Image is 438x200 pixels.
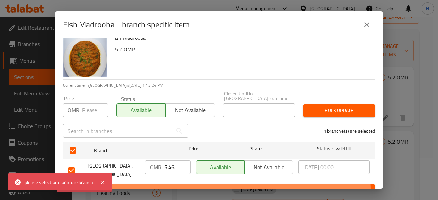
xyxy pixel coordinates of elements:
button: Not available [165,103,215,117]
span: Status is valid till [298,145,370,153]
h2: Fish Madrooba - branch specific item [63,19,190,30]
h6: 5.2 OMR [115,44,370,54]
p: Current time in [GEOGRAPHIC_DATA] is [DATE] 1:13:24 PM [63,82,375,89]
button: Available [196,160,245,174]
span: Not available [247,162,290,172]
h6: Fish Madrooba [112,33,370,42]
input: Please enter price [82,103,108,117]
span: Not available [168,105,212,115]
p: 1 branche(s) are selected [324,128,375,134]
span: Status [222,145,293,153]
button: Save [63,184,375,197]
span: Branch [94,146,165,155]
button: Not available [244,160,293,174]
span: Save [68,186,370,195]
button: Available [116,103,166,117]
button: close [359,16,375,33]
img: Fish Madrooba [63,33,107,77]
span: [GEOGRAPHIC_DATA], [GEOGRAPHIC_DATA] [88,162,140,179]
span: Available [119,105,163,115]
p: OMR [68,106,79,114]
span: Bulk update [309,106,370,115]
span: Available [199,162,242,172]
input: Please enter price [164,160,191,174]
p: OMR [150,163,162,171]
span: Price [171,145,216,153]
div: please select one or more branch [25,178,93,186]
button: Bulk update [303,104,375,117]
input: Search in branches [63,124,172,138]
